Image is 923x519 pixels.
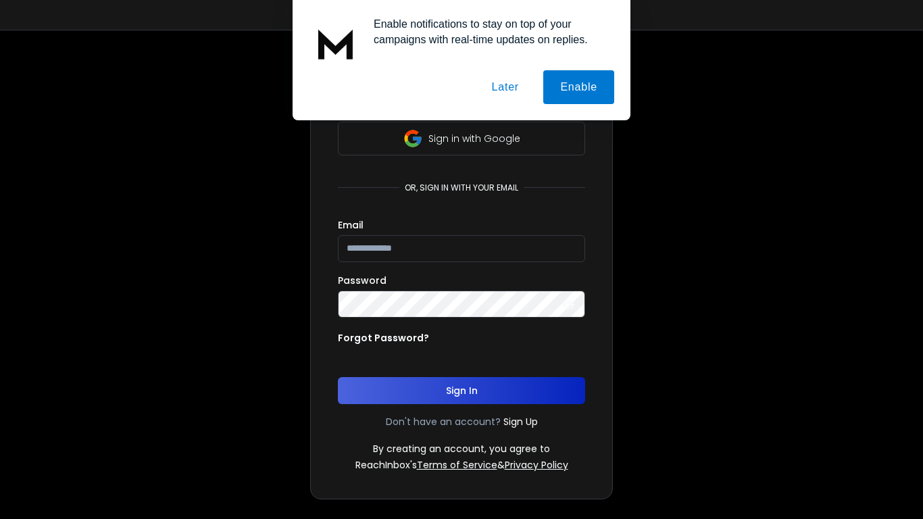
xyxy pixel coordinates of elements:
a: Sign Up [503,415,538,428]
button: Enable [543,70,614,104]
a: Privacy Policy [505,458,568,472]
img: notification icon [309,16,363,70]
label: Password [338,276,386,285]
p: Sign in with Google [428,132,520,145]
button: Sign in with Google [338,122,585,155]
p: ReachInbox's & [355,458,568,472]
label: Email [338,220,364,230]
button: Sign In [338,377,585,404]
p: Forgot Password? [338,331,429,345]
p: Don't have an account? [386,415,501,428]
p: By creating an account, you agree to [373,442,550,455]
a: Terms of Service [417,458,497,472]
button: Later [474,70,535,104]
div: Enable notifications to stay on top of your campaigns with real-time updates on replies. [363,16,614,47]
p: or, sign in with your email [399,182,524,193]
